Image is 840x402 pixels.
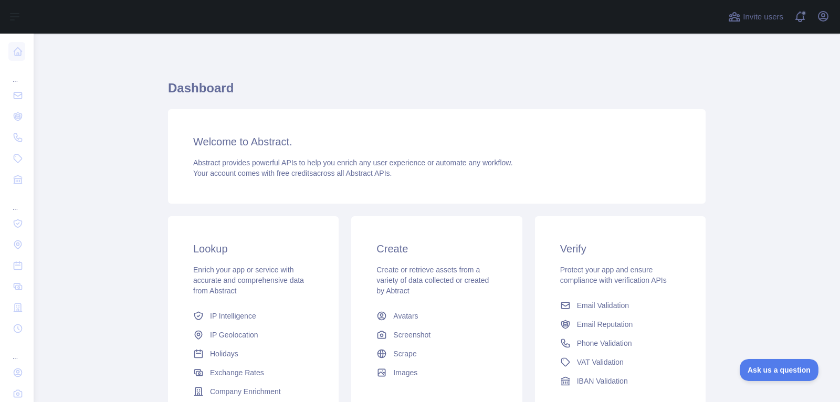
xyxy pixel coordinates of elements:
[189,382,318,401] a: Company Enrichment
[393,311,418,321] span: Avatars
[376,241,497,256] h3: Create
[372,363,501,382] a: Images
[372,325,501,344] a: Screenshot
[193,241,313,256] h3: Lookup
[210,311,256,321] span: IP Intelligence
[556,315,685,334] a: Email Reputation
[372,306,501,325] a: Avatars
[193,266,304,295] span: Enrich your app or service with accurate and comprehensive data from Abstract
[726,8,785,25] button: Invite users
[393,367,417,378] span: Images
[556,353,685,372] a: VAT Validation
[556,296,685,315] a: Email Validation
[743,11,783,23] span: Invite users
[193,158,513,167] span: Abstract provides powerful APIs to help you enrich any user experience or automate any workflow.
[577,357,624,367] span: VAT Validation
[372,344,501,363] a: Scrape
[577,376,628,386] span: IBAN Validation
[393,330,430,340] span: Screenshot
[168,80,706,105] h1: Dashboard
[577,319,633,330] span: Email Reputation
[560,266,667,284] span: Protect your app and ensure compliance with verification APIs
[556,372,685,390] a: IBAN Validation
[577,300,629,311] span: Email Validation
[8,191,25,212] div: ...
[210,348,238,359] span: Holidays
[193,169,392,177] span: Your account comes with across all Abstract APIs.
[393,348,416,359] span: Scrape
[8,340,25,361] div: ...
[189,363,318,382] a: Exchange Rates
[556,334,685,353] a: Phone Validation
[376,266,489,295] span: Create or retrieve assets from a variety of data collected or created by Abtract
[210,386,281,397] span: Company Enrichment
[210,330,258,340] span: IP Geolocation
[740,359,819,381] iframe: Toggle Customer Support
[277,169,313,177] span: free credits
[193,134,680,149] h3: Welcome to Abstract.
[189,306,318,325] a: IP Intelligence
[189,325,318,344] a: IP Geolocation
[8,63,25,84] div: ...
[189,344,318,363] a: Holidays
[577,338,632,348] span: Phone Validation
[210,367,264,378] span: Exchange Rates
[560,241,680,256] h3: Verify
